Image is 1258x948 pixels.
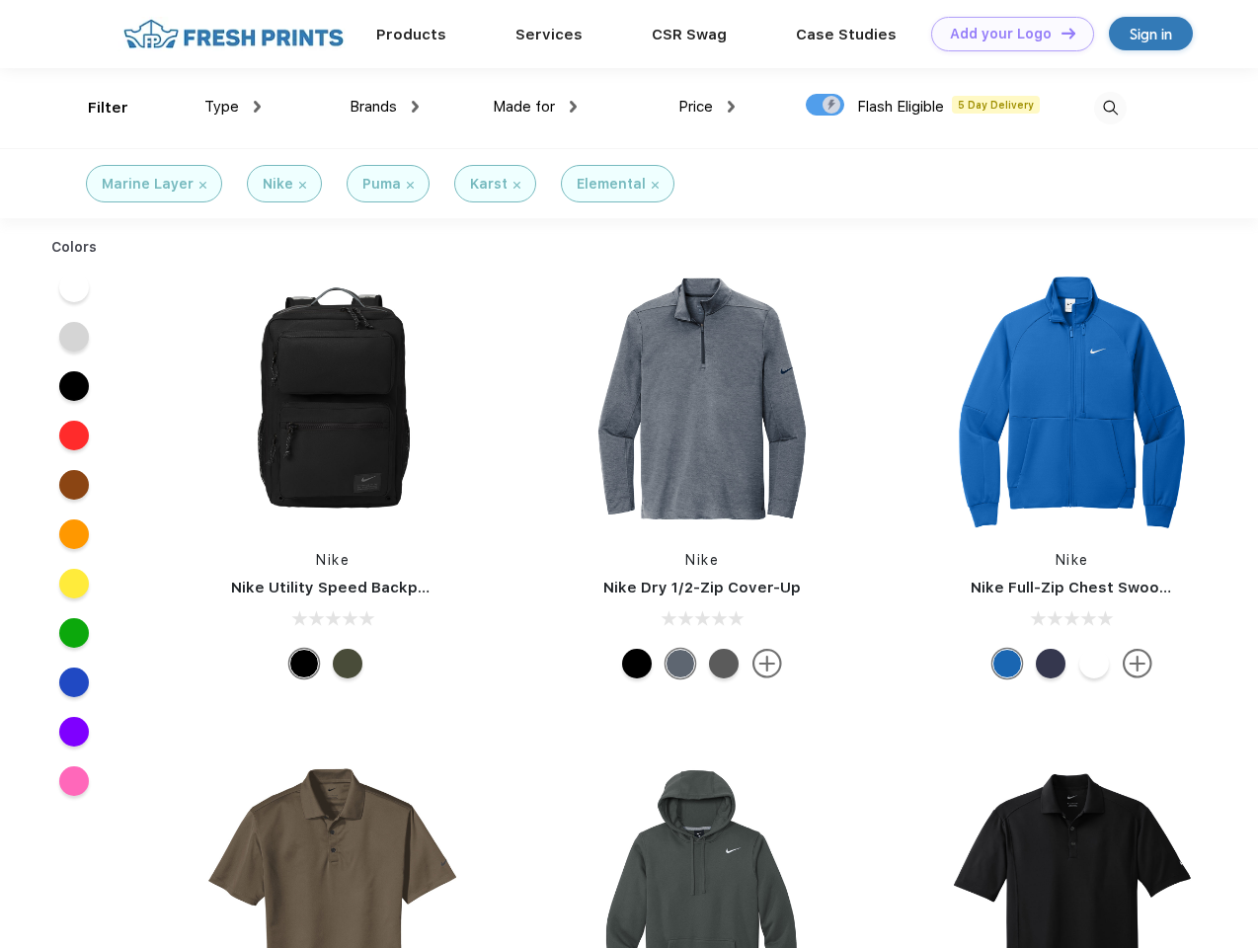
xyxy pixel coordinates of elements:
[1056,552,1089,568] a: Nike
[652,26,727,43] a: CSR Swag
[333,649,362,678] div: Cargo Khaki
[666,649,695,678] div: Navy Heather
[118,17,350,51] img: fo%20logo%202.webp
[37,237,113,258] div: Colors
[102,174,194,195] div: Marine Layer
[971,579,1233,596] a: Nike Full-Zip Chest Swoosh Jacket
[1061,28,1075,39] img: DT
[199,182,206,189] img: filter_cancel.svg
[709,649,739,678] div: Black Heather
[678,98,713,116] span: Price
[1094,92,1127,124] img: desktop_search.svg
[941,268,1204,530] img: func=resize&h=266
[515,26,583,43] a: Services
[1079,649,1109,678] div: White
[204,98,239,116] span: Type
[577,174,646,195] div: Elemental
[570,101,577,113] img: dropdown.png
[362,174,401,195] div: Puma
[857,98,944,116] span: Flash Eligible
[1109,17,1193,50] a: Sign in
[316,552,350,568] a: Nike
[1123,649,1152,678] img: more.svg
[728,101,735,113] img: dropdown.png
[493,98,555,116] span: Made for
[685,552,719,568] a: Nike
[407,182,414,189] img: filter_cancel.svg
[652,182,659,189] img: filter_cancel.svg
[513,182,520,189] img: filter_cancel.svg
[992,649,1022,678] div: Royal
[289,649,319,678] div: Black
[231,579,444,596] a: Nike Utility Speed Backpack
[1036,649,1065,678] div: Midnight Navy
[299,182,306,189] img: filter_cancel.svg
[254,101,261,113] img: dropdown.png
[952,96,1040,114] span: 5 Day Delivery
[376,26,446,43] a: Products
[1130,23,1172,45] div: Sign in
[263,174,293,195] div: Nike
[950,26,1052,42] div: Add your Logo
[412,101,419,113] img: dropdown.png
[350,98,397,116] span: Brands
[571,268,833,530] img: func=resize&h=266
[622,649,652,678] div: Black
[752,649,782,678] img: more.svg
[470,174,508,195] div: Karst
[88,97,128,119] div: Filter
[603,579,801,596] a: Nike Dry 1/2-Zip Cover-Up
[201,268,464,530] img: func=resize&h=266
